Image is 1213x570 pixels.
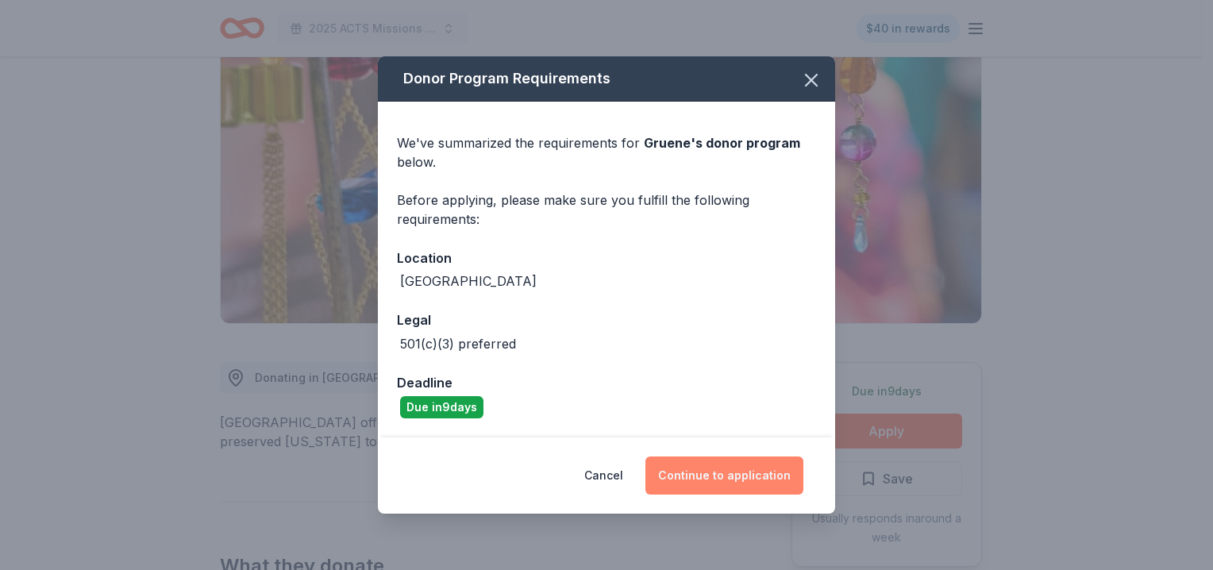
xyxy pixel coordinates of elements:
[644,135,800,151] span: Gruene 's donor program
[397,133,816,171] div: We've summarized the requirements for below.
[584,456,623,495] button: Cancel
[378,56,835,102] div: Donor Program Requirements
[397,372,816,393] div: Deadline
[397,191,816,229] div: Before applying, please make sure you fulfill the following requirements:
[397,310,816,330] div: Legal
[397,248,816,268] div: Location
[400,334,516,353] div: 501(c)(3) preferred
[400,272,537,291] div: [GEOGRAPHIC_DATA]
[400,396,483,418] div: Due in 9 days
[645,456,803,495] button: Continue to application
